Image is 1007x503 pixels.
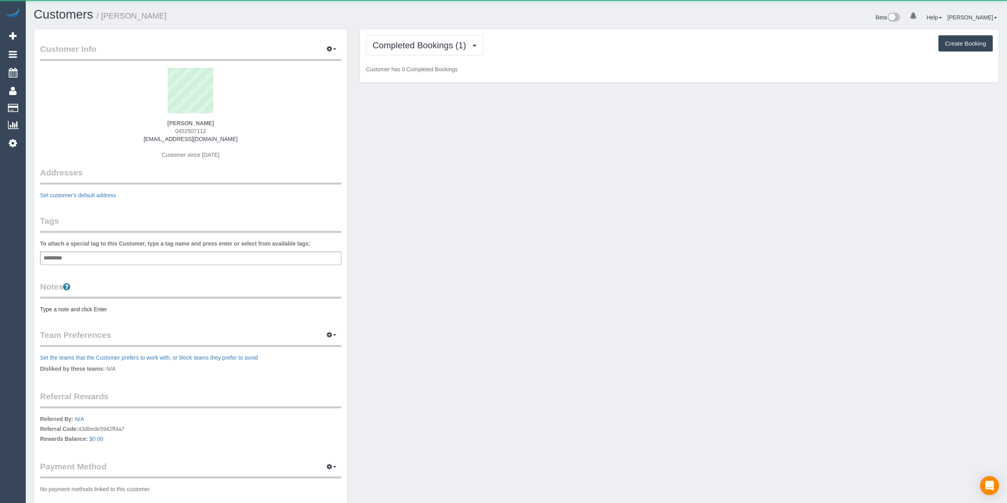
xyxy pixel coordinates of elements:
[40,305,341,313] pre: Type a note and click Enter
[40,425,78,433] label: Referral Code:
[40,415,341,445] p: 43dbede5942ff4a7
[106,366,115,372] span: N/A
[144,136,237,142] a: [EMAIL_ADDRESS][DOMAIN_NAME]
[97,11,167,20] small: / [PERSON_NAME]
[40,365,105,373] label: Disliked by these teams:
[40,461,341,478] legend: Payment Method
[40,240,310,248] label: To attach a special tag to this Customer, type a tag name and press enter or select from availabl...
[167,120,214,126] strong: [PERSON_NAME]
[40,354,258,361] a: Set the teams that the Customer prefers to work with, or block teams they prefer to avoid
[366,35,483,55] button: Completed Bookings (1)
[980,476,999,495] div: Open Intercom Messenger
[5,8,21,19] img: Automaid Logo
[40,43,341,61] legend: Customer Info
[938,35,993,52] button: Create Booking
[927,14,942,21] a: Help
[40,329,341,347] legend: Team Preferences
[90,436,103,442] a: $0.00
[876,14,900,21] a: Beta
[162,152,219,158] span: Customer since [DATE]
[75,416,84,422] a: N/A
[175,128,206,134] span: 0452507112
[40,391,341,408] legend: Referral Rewards
[40,192,116,198] a: Set customer's default address
[887,13,900,23] img: New interface
[373,40,470,50] span: Completed Bookings (1)
[40,415,73,423] label: Referred By:
[40,215,341,233] legend: Tags
[40,435,88,443] label: Rewards Balance:
[34,8,93,21] a: Customers
[366,65,993,73] p: Customer has 0 Completed Bookings
[40,281,341,299] legend: Notes
[40,485,341,493] p: No payment methods linked to this customer.
[948,14,997,21] a: [PERSON_NAME]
